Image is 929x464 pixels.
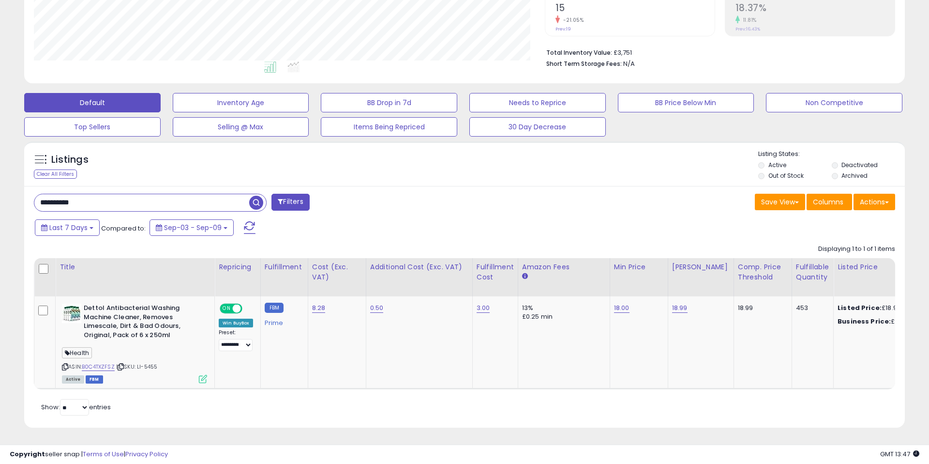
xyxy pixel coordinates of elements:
div: Displaying 1 to 1 of 1 items [818,245,895,254]
div: ASIN: [62,304,207,382]
div: Additional Cost (Exc. VAT) [370,262,468,272]
b: Dettol Antibacterial Washing Machine Cleaner, Removes Limescale, Dirt & Bad Odours, Original, Pac... [84,304,201,342]
span: | SKU: LI-5455 [116,363,157,371]
label: Active [768,161,786,169]
button: Columns [807,194,852,210]
span: Sep-03 - Sep-09 [164,223,222,232]
button: Last 7 Days [35,219,100,236]
label: Archived [841,171,868,180]
span: 2025-09-17 13:47 GMT [880,449,919,459]
button: Non Competitive [766,93,902,112]
span: N/A [623,59,635,68]
button: Top Sellers [24,117,161,137]
a: 8.28 [312,303,326,313]
div: 18.99 [738,304,784,312]
div: 13% [522,304,602,312]
div: Preset: [219,329,253,351]
button: BB Drop in 7d [321,93,457,112]
b: Business Price: [838,317,891,326]
div: Fulfillable Quantity [796,262,829,282]
div: Win BuyBox [219,319,253,327]
a: Terms of Use [83,449,124,459]
strong: Copyright [10,449,45,459]
button: Save View [755,194,805,210]
label: Out of Stock [768,171,804,180]
button: Items Being Repriced [321,117,457,137]
div: Amazon Fees [522,262,606,272]
div: Prime [265,315,300,327]
img: 51y62bEyuCL._SL40_.jpg [62,304,81,323]
small: 11.81% [740,16,757,24]
button: Needs to Reprice [469,93,606,112]
div: [PERSON_NAME] [672,262,730,272]
a: 3.00 [477,303,490,313]
li: £3,751 [546,46,888,58]
div: seller snap | | [10,450,168,459]
div: Cost (Exc. VAT) [312,262,362,282]
button: Inventory Age [173,93,309,112]
b: Total Inventory Value: [546,48,612,57]
h2: 15 [555,2,715,15]
small: -21.05% [560,16,584,24]
div: Fulfillment [265,262,304,272]
button: BB Price Below Min [618,93,754,112]
a: 0.50 [370,303,384,313]
div: £18.99 [838,304,918,312]
div: Listed Price [838,262,921,272]
button: Actions [854,194,895,210]
span: Show: entries [41,402,111,412]
small: Amazon Fees. [522,272,528,281]
span: Columns [813,197,843,207]
b: Listed Price: [838,303,882,312]
span: Last 7 Days [49,223,88,232]
a: 18.99 [672,303,688,313]
div: 453 [796,304,826,312]
a: Privacy Policy [125,449,168,459]
div: £0.25 min [522,312,602,321]
button: Sep-03 - Sep-09 [150,219,234,236]
small: Prev: 19 [555,26,571,32]
b: Short Term Storage Fees: [546,60,622,68]
span: ON [221,305,233,313]
div: Clear All Filters [34,170,77,179]
small: Prev: 16.43% [735,26,760,32]
span: FBM [86,375,103,384]
div: Title [60,262,210,272]
button: Selling @ Max [173,117,309,137]
div: Comp. Price Threshold [738,262,788,282]
div: Fulfillment Cost [477,262,514,282]
button: Default [24,93,161,112]
h2: 18.37% [735,2,895,15]
p: Listing States: [758,150,904,159]
label: Deactivated [841,161,878,169]
a: B0C4TXZFSZ [82,363,115,371]
button: Filters [271,194,309,211]
div: £18.98 [838,317,918,326]
span: OFF [241,305,256,313]
small: FBM [265,303,284,313]
button: 30 Day Decrease [469,117,606,137]
span: Health [62,347,92,358]
div: Repricing [219,262,256,272]
div: Min Price [614,262,664,272]
span: Compared to: [101,224,146,233]
a: 18.00 [614,303,629,313]
span: All listings currently available for purchase on Amazon [62,375,84,384]
h5: Listings [51,153,89,167]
